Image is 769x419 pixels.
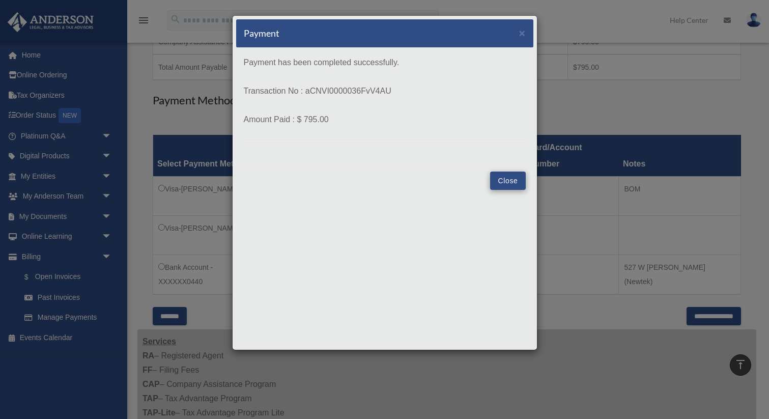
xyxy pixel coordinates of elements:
p: Amount Paid : $ 795.00 [244,113,526,127]
span: × [519,27,526,39]
p: Transaction No : aCNVI0000036FvV4AU [244,84,526,98]
button: Close [490,172,525,190]
p: Payment has been completed successfully. [244,55,526,70]
h5: Payment [244,27,279,40]
button: Close [519,27,526,38]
